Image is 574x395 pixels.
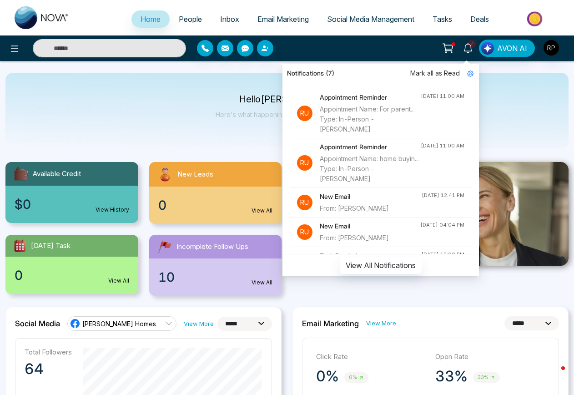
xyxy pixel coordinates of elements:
[282,64,479,83] div: Notifications (7)
[435,367,468,385] p: 33%
[108,277,129,285] a: View All
[15,6,69,29] img: Nova CRM Logo
[297,195,312,210] p: RU
[420,221,464,229] div: [DATE] 04:04 PM
[340,257,422,274] button: View All Notifications
[340,261,422,268] a: View All Notifications
[435,352,545,362] p: Open Rate
[421,92,464,100] div: [DATE] 11:00 AM
[302,319,359,328] h2: Email Marketing
[13,238,27,253] img: todayTask.svg
[158,268,175,287] span: 10
[320,221,420,231] h4: New Email
[158,196,166,215] span: 0
[297,224,312,240] p: RU
[211,10,248,28] a: Inbox
[320,92,421,102] h4: Appointment Reminder
[25,360,72,378] p: 64
[316,367,339,385] p: 0%
[179,15,202,24] span: People
[13,166,29,182] img: availableCredit.svg
[141,15,161,24] span: Home
[503,9,569,29] img: Market-place.gif
[144,162,287,224] a: New Leads0View All
[410,68,460,78] span: Mark all as Read
[25,348,72,356] p: Total Followers
[344,372,368,383] span: 0%
[170,10,211,28] a: People
[421,142,464,150] div: [DATE] 11:00 AM
[327,15,414,24] span: Social Media Management
[423,10,461,28] a: Tasks
[216,96,359,103] p: Hello [PERSON_NAME]
[131,10,170,28] a: Home
[320,192,422,202] h4: New Email
[461,10,498,28] a: Deals
[252,207,272,215] a: View All
[318,10,423,28] a: Social Media Management
[497,43,527,54] span: AVON AI
[33,169,81,179] span: Available Credit
[473,372,500,383] span: 33%
[156,238,173,255] img: followUps.svg
[316,352,426,362] p: Click Rate
[422,192,464,199] div: [DATE] 12:41 PM
[31,241,70,251] span: [DATE] Task
[15,195,31,214] span: $0
[543,364,565,386] iframe: Intercom live chat
[544,40,559,56] img: User Avatar
[177,169,213,180] span: New Leads
[320,154,421,184] div: Appointment Name: home buyin... Type: In-Person - [PERSON_NAME]
[156,166,174,183] img: newLeads.svg
[15,319,60,328] h2: Social Media
[366,319,396,328] a: View More
[220,15,239,24] span: Inbox
[176,242,248,252] span: Incomplete Follow Ups
[257,15,309,24] span: Email Marketing
[479,40,535,57] button: AVON AI
[297,106,312,121] p: RU
[320,142,421,152] h4: Appointment Reminder
[481,42,494,55] img: Lead Flow
[320,251,421,261] h4: Task Reminder
[433,15,452,24] span: Tasks
[320,203,422,213] div: From: [PERSON_NAME]
[320,233,420,243] div: From: [PERSON_NAME]
[457,40,479,56] a: 7
[144,235,287,296] a: Incomplete Follow Ups10View All
[252,279,272,287] a: View All
[216,111,359,118] p: Here's what happening in your account [DATE].
[96,206,129,214] a: View History
[184,319,214,328] a: View More
[320,104,421,134] div: Appointment Name: For parent... Type: In-Person - [PERSON_NAME]
[82,319,156,328] span: [PERSON_NAME] Homes
[470,15,489,24] span: Deals
[15,266,23,285] span: 0
[248,10,318,28] a: Email Marketing
[421,251,464,258] div: [DATE] 12:00 PM
[297,155,312,171] p: RU
[468,40,476,48] span: 7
